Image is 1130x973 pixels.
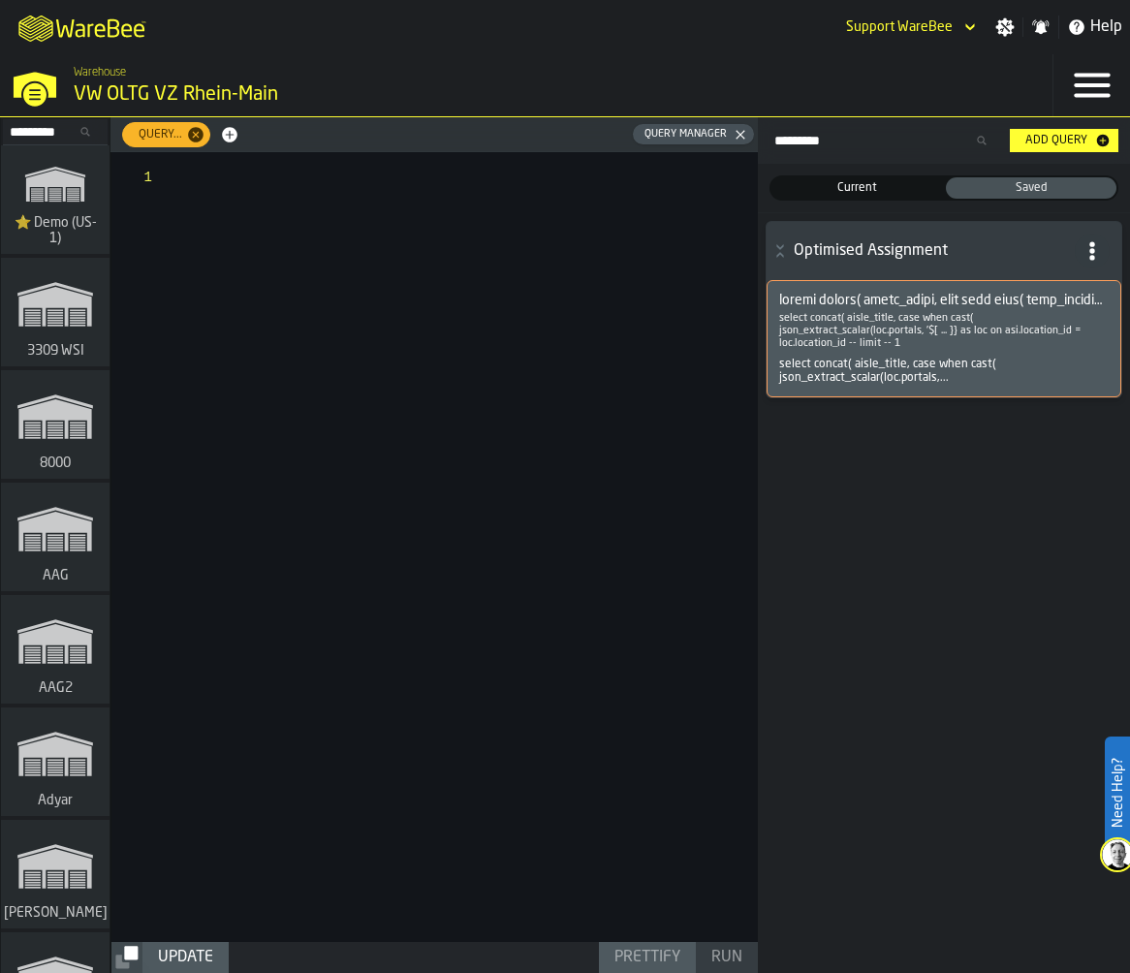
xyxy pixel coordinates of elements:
[1010,129,1118,152] button: button-Add Query
[846,19,953,35] div: DropdownMenuValue-Support WareBee
[74,66,126,79] span: Warehouse
[838,16,980,39] div: DropdownMenuValue-Support WareBee
[36,455,75,471] span: 8000
[794,239,1067,263] span: Optimised Assignment
[767,222,1121,280] button: button-
[186,125,205,144] span: Remove tag
[779,312,1109,350] p: select concat( aisle_title, case when cast( json_extract_scalar(loc.portals, '$[ ... }} as loc on...
[944,175,1118,201] label: button-switch-multi-Saved
[948,179,1114,197] span: Saved
[9,215,102,246] span: ⭐ Demo (US-1)
[1053,54,1130,116] label: button-toggle-Menu
[39,568,73,583] span: AAG
[607,946,688,969] div: Prettify
[779,358,1109,385] div: select concat( aisle_title, case when cast( json_extract_scalar(loc.portals,...
[1,145,110,258] a: link-to-/wh/i/103622fe-4b04-4da1-b95f-2619b9c959cc/simulations
[23,343,88,359] span: 3309 WSI
[773,179,940,197] span: Current
[111,168,152,188] div: 1
[1,370,110,483] a: link-to-/wh/i/b2e041e4-2753-4086-a82a-958e8abdd2c7/simulations
[1107,738,1128,847] label: Need Help?
[637,128,735,141] div: Query Manager
[1090,16,1122,39] span: Help
[34,793,77,808] span: Adyar
[704,946,750,969] div: Run
[769,175,944,201] label: button-switch-multi-Current
[1,595,110,707] a: link-to-/wh/i/ba0ffe14-8e36-4604-ab15-0eac01efbf24/simulations
[1023,17,1058,37] label: button-toggle-Notifications
[1,820,110,932] a: link-to-/wh/i/72fe6713-8242-4c3c-8adf-5d67388ea6d5/simulations
[779,293,1109,308] span: loremi dolors( ametc_adipi, elit sedd eius( temp_incidid_utlabo(etd.magnaal, '$[5].enimadmi.v') q...
[142,942,229,973] button: button-Update
[127,128,186,141] span: Query...
[633,124,754,144] button: button-Query Manager
[1059,16,1130,39] label: button-toggle-Help
[1018,134,1095,147] div: Add Query
[696,942,758,973] button: button-Run
[1,258,110,370] a: link-to-/wh/i/d1ef1afb-ce11-4124-bdae-ba3d01893ec0/simulations
[1,483,110,595] a: link-to-/wh/i/27cb59bd-8ba0-4176-b0f1-d82d60966913/simulations
[946,177,1116,199] div: thumb
[35,680,77,696] span: AAG2
[74,81,423,109] div: VW OLTG VZ Rhein-Main
[1,707,110,820] a: link-to-/wh/i/862141b4-a92e-43d2-8b2b-6509793ccc83/simulations
[599,942,696,973] button: button-Prettify
[110,117,758,152] button: button-
[150,946,221,969] div: Update
[111,942,142,973] button: button-
[988,17,1022,37] label: button-toggle-Settings
[771,177,942,199] div: thumb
